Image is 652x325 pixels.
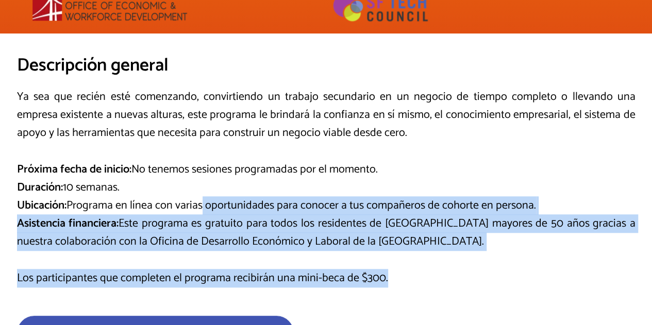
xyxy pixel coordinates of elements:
[17,196,66,215] font: Ubicación:
[17,269,388,287] font: Los participantes que completen el programa recibirán una mini-beca de $300.
[63,178,120,197] font: 10 semanas.
[131,160,378,179] font: No tenemos sesiones programadas por el momento.
[17,178,63,197] font: Duración:
[66,196,536,215] font: Programa en línea con varias oportunidades para conocer a tus compañeros de cohorte en persona.
[17,160,131,179] font: Próxima fecha de inicio:
[17,88,636,142] font: Ya sea que recién esté comenzando, convirtiendo un trabajo secundario en un negocio de tiempo com...
[17,50,169,80] font: Descripción general
[17,214,636,251] font: Este programa es gratuito para todos los residentes de [GEOGRAPHIC_DATA] mayores de 50 años graci...
[17,214,119,233] font: Asistencia financiera:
